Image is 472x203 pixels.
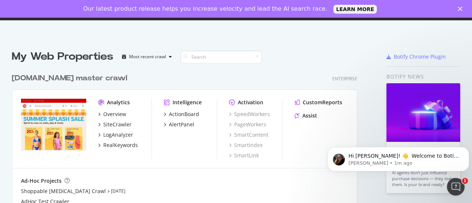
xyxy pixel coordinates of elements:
div: Our latest product release helps you increase velocity and lead the AI search race. [83,5,327,13]
img: What Happens When ChatGPT Is Your Holiday Shopper? [386,83,460,142]
a: SmartContent [229,131,268,139]
a: [DOMAIN_NAME] master crawl [12,73,130,84]
a: SiteCrawler [98,121,132,128]
button: Most recent crawl [119,51,175,63]
a: Assist [295,112,317,119]
div: Overview [103,111,126,118]
div: Botify news [386,73,460,81]
a: [DATE] [111,188,125,194]
span: 1 [462,178,468,184]
iframe: Intercom live chat [447,178,465,196]
div: [DOMAIN_NAME] master crawl [12,73,127,84]
div: SiteCrawler [103,121,132,128]
div: Most recent crawl [129,55,166,59]
a: SmartLink [229,152,259,159]
div: RealKeywords [103,141,138,149]
input: Search [181,50,262,63]
div: Analytics [107,99,130,106]
a: Overview [98,111,126,118]
div: Activation [238,99,263,106]
div: My Web Properties [12,49,113,64]
img: www.target.com [21,99,86,151]
a: Botify Chrome Plugin [386,53,446,60]
a: AlertPanel [164,121,194,128]
a: SpeedWorkers [229,111,270,118]
iframe: Intercom notifications message [324,132,472,183]
div: Assist [302,112,317,119]
div: Intelligence [173,99,202,106]
a: PageWorkers [229,121,266,128]
div: ActionBoard [169,111,199,118]
div: CustomReports [303,99,342,106]
a: CustomReports [295,99,342,106]
a: Shoppable [MEDICAL_DATA] Crawl [21,188,106,195]
a: LogAnalyzer [98,131,133,139]
div: Close [458,7,465,11]
div: LogAnalyzer [103,131,133,139]
a: RealKeywords [98,141,138,149]
a: SmartIndex [229,141,263,149]
div: Enterprise [332,76,357,82]
div: Ad-Hoc Projects [21,177,62,185]
div: Botify Chrome Plugin [394,53,446,60]
div: AlertPanel [169,121,194,128]
a: ActionBoard [164,111,199,118]
a: LEARN MORE [333,5,377,14]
